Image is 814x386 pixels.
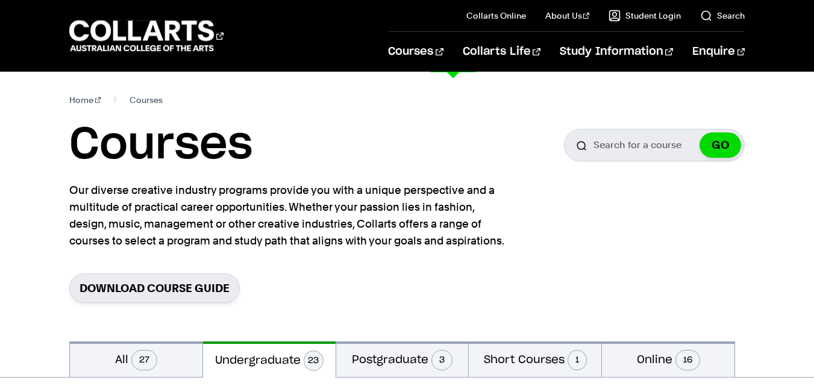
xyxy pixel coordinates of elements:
[602,341,734,377] button: Online16
[203,341,336,378] button: Undergraduate23
[463,32,540,72] a: Collarts Life
[69,92,101,108] a: Home
[564,129,745,161] input: Search for a course
[431,350,452,370] span: 3
[131,350,157,370] span: 27
[700,132,741,158] button: GO
[69,19,224,53] div: Go to homepage
[692,32,745,72] a: Enquire
[69,182,509,249] p: Our diverse creative industry programs provide you with a unique perspective and a multitude of p...
[336,341,469,377] button: Postgraduate3
[560,32,673,72] a: Study Information
[69,273,240,303] a: Download Course Guide
[70,341,202,377] button: All27
[568,350,587,370] span: 1
[304,350,324,371] span: 23
[675,350,700,370] span: 16
[388,32,443,72] a: Courses
[609,10,681,22] a: Student Login
[466,10,526,22] a: Collarts Online
[69,118,252,172] h1: Courses
[469,341,601,377] button: Short Courses1
[545,10,590,22] a: About Us
[700,10,745,22] a: Search
[130,92,163,108] span: Courses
